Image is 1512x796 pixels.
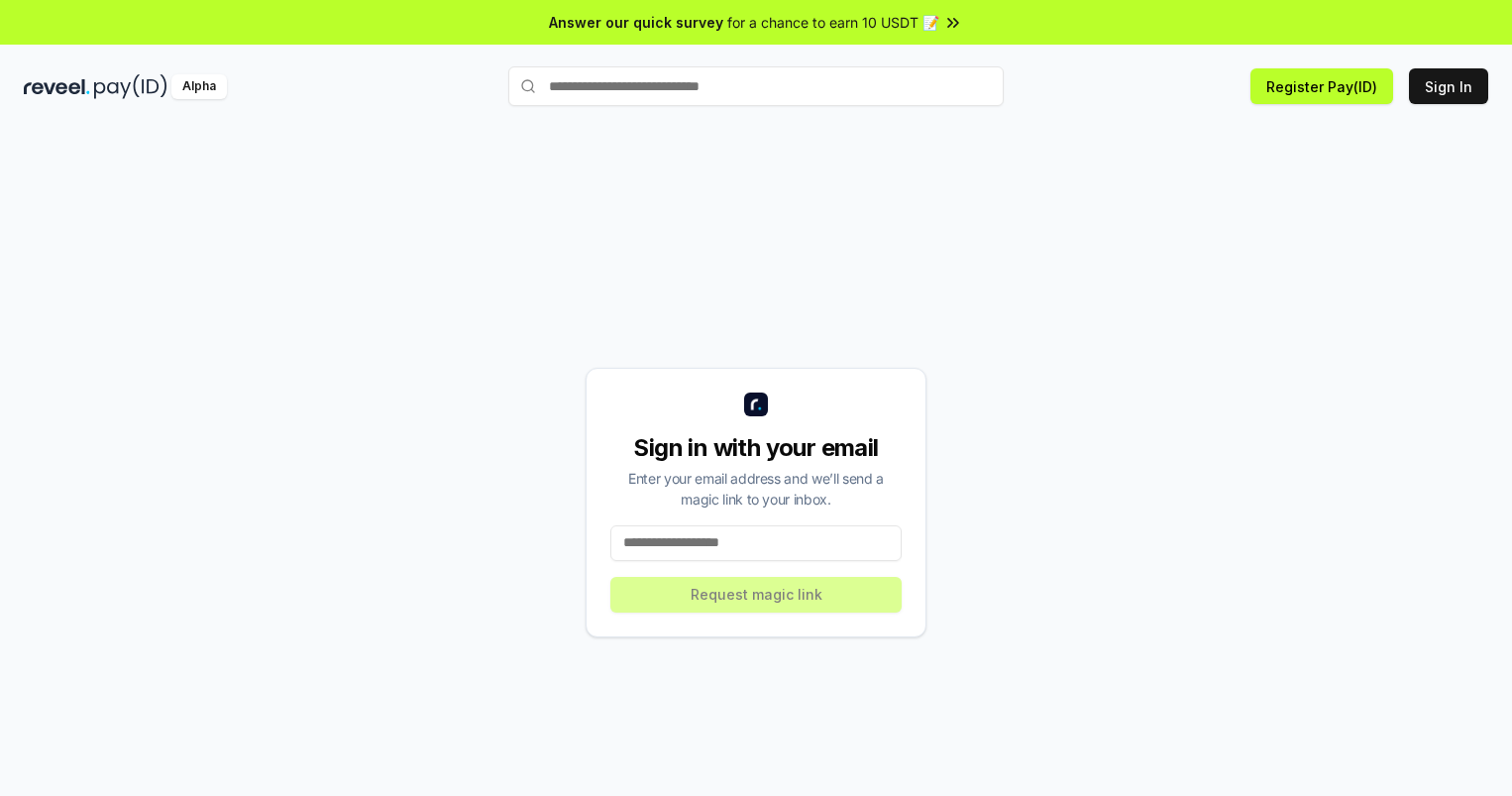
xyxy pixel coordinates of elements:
div: Enter your email address and we’ll send a magic link to your inbox. [610,468,902,510]
button: Sign In [1409,68,1488,104]
div: Alpha [171,74,227,99]
button: Register Pay(ID) [1250,68,1393,104]
span: Answer our quick survey [549,12,723,33]
div: Sign in with your email [610,432,902,464]
img: reveel_dark [24,74,90,99]
span: for a chance to earn 10 USDT 📝 [727,12,939,33]
img: logo_small [744,393,768,416]
img: pay_id [94,74,167,99]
